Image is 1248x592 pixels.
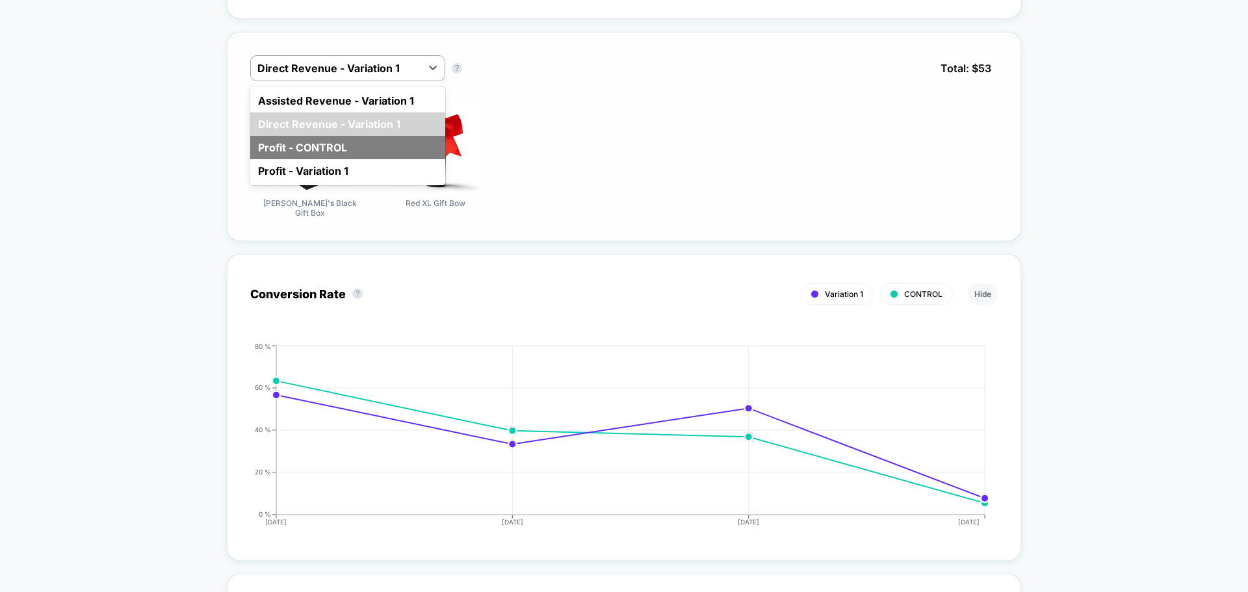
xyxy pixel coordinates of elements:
span: Total: $ 53 [934,55,998,81]
tspan: 40 % [255,426,271,434]
div: Profit - Variation 1 [250,159,445,183]
button: ? [352,289,363,299]
tspan: 80 % [255,342,271,350]
div: Profit - CONTROL [250,136,445,159]
tspan: 20 % [255,469,271,476]
span: Variation 1 [825,289,863,299]
div: CONVERSION_RATE [237,342,985,537]
button: ? [452,63,462,73]
span: [PERSON_NAME]'s Black Gift Box [261,198,359,218]
tspan: [DATE] [959,518,980,526]
button: Hide [968,283,998,305]
tspan: [DATE] [738,518,759,526]
tspan: 60 % [255,384,271,392]
div: Direct Revenue - Variation 1 [250,112,445,136]
tspan: [DATE] [265,518,287,526]
div: Assisted Revenue - Variation 1 [250,89,445,112]
tspan: [DATE] [502,518,523,526]
span: CONTROL [904,289,942,299]
span: Red XL Gift Bow [406,198,465,208]
tspan: 0 % [259,511,271,519]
